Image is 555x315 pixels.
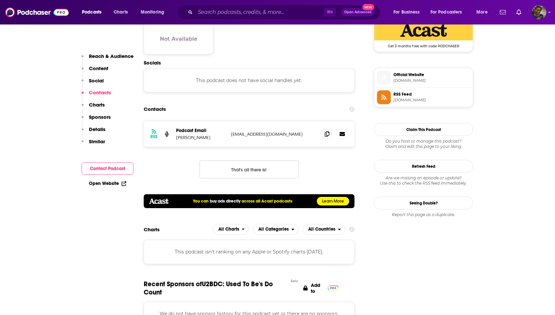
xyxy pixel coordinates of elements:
button: Claim This Podcast [374,123,473,136]
a: RSS Feed[DOMAIN_NAME] [377,90,470,104]
div: Beta [291,279,298,283]
button: open menu [77,7,110,18]
img: User Profile [532,5,546,20]
button: open menu [253,224,299,235]
span: Do you host or manage this podcast? [374,139,473,144]
h2: Platforms [213,224,249,235]
span: For Podcasters [430,8,462,17]
span: All Categories [258,227,289,232]
span: Logged in as sabrinajohnson [532,5,546,20]
button: open menu [213,224,249,235]
p: [EMAIL_ADDRESS][DOMAIN_NAME] [231,131,317,137]
div: This podcast isn't ranking on any Apple or Spotify charts [DATE]. [144,240,354,264]
p: Social [89,77,104,84]
a: Show notifications dropdown [497,7,508,18]
span: Get 3 months free with code PODCHASER [374,40,473,48]
button: Show profile menu [532,5,546,20]
img: Pro Logo [328,286,339,291]
p: Charts [89,102,105,108]
button: Open AdvancedNew [341,8,375,16]
button: Sponsors [82,114,111,126]
span: Open Advanced [344,11,372,14]
div: Claim and edit this page to your liking. [374,139,473,149]
div: This podcast does not have social handles yet. [144,68,354,92]
button: Similar [82,138,105,151]
p: Add to [311,282,324,294]
div: Report this page as a duplicate. [374,212,473,217]
h3: RSS [150,134,158,139]
button: Charts [82,102,105,114]
a: Add to [303,280,339,296]
h2: Charts [144,226,160,233]
div: Are we missing an episode or update? Use this to check the RSS feed immediately. [374,175,473,186]
input: Search podcasts, credits, & more... [195,7,324,18]
a: Learn More [317,197,349,205]
h3: Not Available [160,36,197,42]
img: Podchaser - Follow, Share and Rate Podcasts [5,6,69,19]
span: New [362,4,374,10]
span: Recent Sponsors of U2BDC: Used To Be's Do Count [144,280,287,296]
button: Reach & Audience [82,53,133,65]
span: Official Website [393,72,470,78]
button: open menu [136,7,173,18]
button: open menu [472,7,496,18]
span: Charts [114,8,128,17]
p: Content [89,65,108,71]
h2: Countries [303,224,345,235]
span: ⌘ K [324,8,336,17]
button: Content [82,65,108,77]
h2: Socials [144,60,354,66]
button: open menu [389,7,428,18]
span: RSS Feed [393,91,470,97]
span: All Countries [308,227,335,232]
span: u2bdc.com [393,78,470,83]
a: Show notifications dropdown [514,7,524,18]
p: Podcast Email [176,128,226,133]
div: Search podcasts, credits, & more... [183,5,387,20]
a: Charts [109,7,132,18]
button: open menu [426,7,472,18]
button: Refresh Feed [374,160,473,173]
button: Contact Podcast [82,162,133,175]
img: acastlogo [149,199,168,204]
p: Sponsors [89,114,111,120]
a: buy ads directly [210,199,240,204]
button: Social [82,77,104,90]
button: Details [82,126,105,138]
a: Open Website [89,181,126,186]
p: Reach & Audience [89,53,133,59]
h5: You can across all Acast podcasts [193,199,292,204]
p: [PERSON_NAME] [176,135,226,140]
h2: Categories [253,224,299,235]
h2: Contacts [144,103,166,115]
span: More [476,8,488,17]
p: Contacts [89,89,111,96]
p: Similar [89,138,105,145]
p: Details [89,126,105,132]
a: Official Website[DOMAIN_NAME] [377,71,470,85]
span: For Business [393,8,420,17]
span: feeds.acast.com [393,98,470,103]
img: Acast Deal: Get 3 months free with code PODCHASER [374,21,473,40]
a: Acast Deal: Get 3 months free with code PODCHASER [374,21,473,48]
button: open menu [303,224,345,235]
span: All Charts [218,227,239,232]
span: Monitoring [141,8,164,17]
a: Seeing Double? [374,197,473,209]
span: Podcasts [82,8,101,17]
button: Nothing here. [200,160,299,178]
button: Contacts [82,89,111,102]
